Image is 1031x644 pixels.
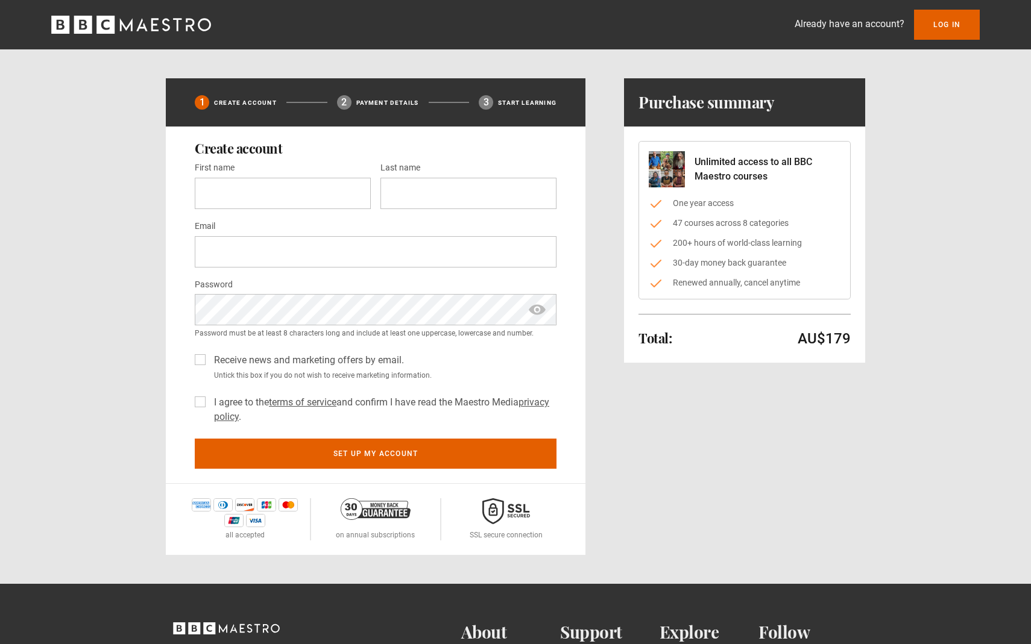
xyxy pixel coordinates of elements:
[173,627,280,639] a: BBC Maestro, back to top
[209,353,404,367] label: Receive news and marketing offers by email.
[798,329,851,348] p: AU$179
[341,498,411,520] img: 30-day-money-back-guarantee-c866a5dd536ff72a469b.png
[528,294,547,325] span: show password
[195,95,209,110] div: 1
[195,161,235,175] label: First name
[195,141,556,155] h2: Create account
[269,396,336,408] a: terms of service
[560,622,660,642] h2: Support
[336,530,415,540] p: on annual subscriptions
[479,95,493,110] div: 3
[498,98,556,107] p: Start learning
[224,514,244,527] img: unionpay
[470,530,543,540] p: SSL secure connection
[235,498,254,511] img: discover
[660,622,759,642] h2: Explore
[192,498,211,511] img: amex
[209,395,556,424] label: I agree to the and confirm I have read the Maestro Media .
[649,277,840,289] li: Renewed annually, cancel anytime
[649,257,840,269] li: 30-day money back guarantee
[461,622,561,642] h2: About
[195,219,215,234] label: Email
[356,98,419,107] p: Payment details
[649,217,840,230] li: 47 courses across 8 categories
[695,155,840,184] p: Unlimited access to all BBC Maestro courses
[380,161,420,175] label: Last name
[795,17,904,31] p: Already have an account?
[195,439,556,469] button: Set up my account
[638,93,774,112] h1: Purchase summary
[649,197,840,210] li: One year access
[257,498,276,511] img: jcb
[337,95,352,110] div: 2
[195,278,233,292] label: Password
[279,498,298,511] img: mastercard
[173,622,280,634] svg: BBC Maestro, back to top
[225,530,265,540] p: all accepted
[758,622,858,642] h2: Follow
[914,10,980,40] a: Log In
[195,328,556,339] small: Password must be at least 8 characters long and include at least one uppercase, lowercase and num...
[213,498,233,511] img: diners
[209,370,556,381] small: Untick this box if you do not wish to receive marketing information.
[51,16,211,34] svg: BBC Maestro
[649,237,840,249] li: 200+ hours of world-class learning
[214,98,277,107] p: Create Account
[246,514,265,527] img: visa
[638,331,672,345] h2: Total:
